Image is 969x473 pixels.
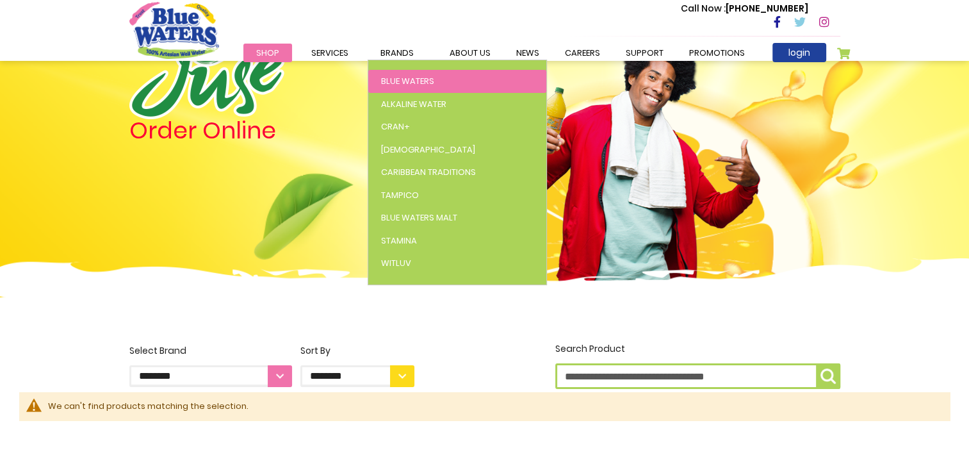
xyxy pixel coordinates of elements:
[772,43,826,62] a: login
[129,2,219,58] a: store logo
[300,365,414,387] select: Sort By
[256,47,279,59] span: Shop
[816,363,840,389] button: Search Product
[437,44,503,62] a: about us
[48,400,937,413] div: We can't find products matching the selection.
[129,365,292,387] select: Select Brand
[381,75,434,87] span: Blue Waters
[381,257,411,269] span: WitLuv
[381,98,446,110] span: Alkaline Water
[381,212,457,224] span: Blue Waters Malt
[512,9,761,283] img: man.png
[380,47,414,59] span: Brands
[820,369,836,384] img: search-icon.png
[676,44,758,62] a: Promotions
[381,235,417,247] span: Stamina
[129,33,284,119] img: logo
[129,344,292,387] label: Select Brand
[300,344,414,358] div: Sort By
[555,342,840,389] label: Search Product
[381,144,475,156] span: [DEMOGRAPHIC_DATA]
[613,44,676,62] a: support
[503,44,552,62] a: News
[381,166,476,178] span: Caribbean Traditions
[311,47,348,59] span: Services
[552,44,613,62] a: careers
[381,120,410,133] span: Cran+
[681,2,808,15] p: [PHONE_NUMBER]
[129,119,414,142] h4: Order Online
[555,363,840,389] input: Search Product
[681,2,726,15] span: Call Now :
[381,189,419,201] span: Tampico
